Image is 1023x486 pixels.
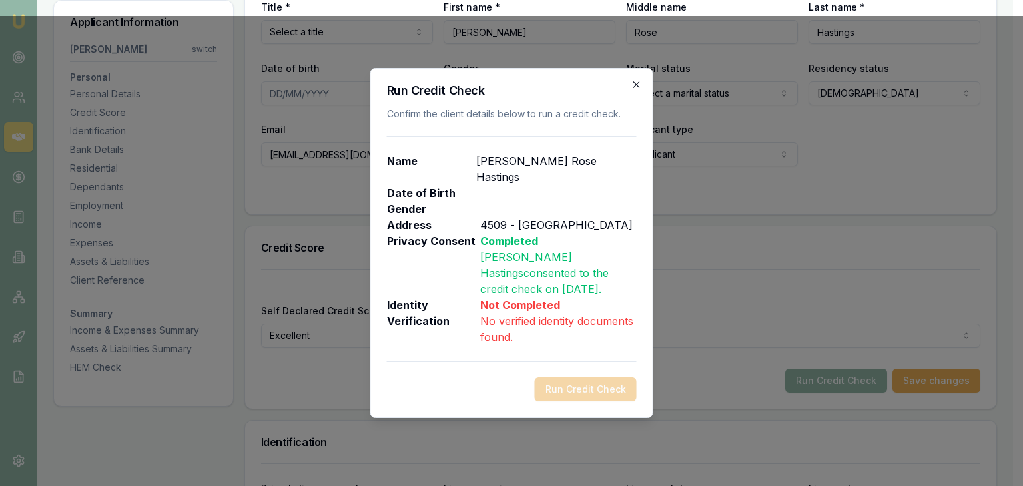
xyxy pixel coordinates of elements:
[387,153,476,185] p: Name
[480,233,637,249] p: Completed
[387,297,480,345] p: Identity Verification
[476,153,637,185] p: [PERSON_NAME] Rose Hastings
[387,233,480,297] p: Privacy Consent
[480,217,637,233] p: 4509 - [GEOGRAPHIC_DATA]
[387,107,637,121] p: Confirm the client details below to run a credit check.
[480,297,637,313] p: Not Completed
[387,201,480,217] p: Gender
[387,217,480,233] p: Address
[387,185,480,201] p: Date of Birth
[480,313,637,345] p: No verified identity documents found.
[387,85,637,97] h2: Run Credit Check
[480,249,637,297] p: [PERSON_NAME] Hastings consented to the credit check on [DATE] .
